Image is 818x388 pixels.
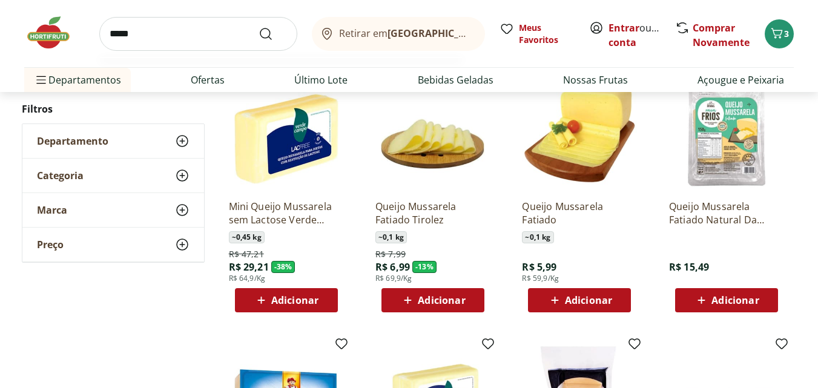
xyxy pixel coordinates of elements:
[229,75,344,190] img: Mini Queijo Mussarela sem Lactose Verde Campo Lacfree Unidade
[675,288,778,312] button: Adicionar
[522,200,637,226] a: Queijo Mussarela Fatiado
[22,124,204,158] button: Departamento
[528,288,631,312] button: Adicionar
[388,27,592,40] b: [GEOGRAPHIC_DATA]/[GEOGRAPHIC_DATA]
[271,261,295,273] span: - 38 %
[381,288,484,312] button: Adicionar
[565,295,612,305] span: Adicionar
[37,169,84,182] span: Categoria
[669,260,709,274] span: R$ 15,49
[669,200,784,226] a: Queijo Mussarela Fatiado Natural Da Terra 150g
[191,73,225,87] a: Ofertas
[711,295,759,305] span: Adicionar
[229,231,265,243] span: ~ 0,45 kg
[294,73,348,87] a: Último Lote
[522,231,553,243] span: ~ 0,1 kg
[235,288,338,312] button: Adicionar
[418,73,493,87] a: Bebidas Geladas
[609,21,675,49] a: Criar conta
[37,204,67,216] span: Marca
[500,22,575,46] a: Meus Favoritos
[519,22,575,46] span: Meus Favoritos
[229,260,269,274] span: R$ 29,21
[375,260,410,274] span: R$ 6,99
[563,73,628,87] a: Nossas Frutas
[339,28,473,39] span: Retirar em
[22,159,204,192] button: Categoria
[312,17,485,51] button: Retirar em[GEOGRAPHIC_DATA]/[GEOGRAPHIC_DATA]
[37,135,108,147] span: Departamento
[693,21,750,49] a: Comprar Novamente
[375,231,407,243] span: ~ 0,1 kg
[24,15,85,51] img: Hortifruti
[99,17,297,51] input: search
[609,21,662,50] span: ou
[609,21,639,35] a: Entrar
[375,248,406,260] span: R$ 7,99
[418,295,465,305] span: Adicionar
[669,75,784,190] img: Queijo Mussarela Fatiado Natural Da Terra 150g
[522,274,559,283] span: R$ 59,9/Kg
[229,200,344,226] a: Mini Queijo Mussarela sem Lactose Verde Campo Lacfree Unidade
[229,274,266,283] span: R$ 64,9/Kg
[34,65,48,94] button: Menu
[765,19,794,48] button: Carrinho
[412,261,437,273] span: - 13 %
[34,65,121,94] span: Departamentos
[784,28,789,39] span: 3
[375,200,490,226] a: Queijo Mussarela Fatiado Tirolez
[375,75,490,190] img: Queijo Mussarela Fatiado Tirolez
[698,73,784,87] a: Açougue e Peixaria
[522,260,556,274] span: R$ 5,99
[22,97,205,121] h2: Filtros
[259,27,288,41] button: Submit Search
[375,274,412,283] span: R$ 69,9/Kg
[271,295,318,305] span: Adicionar
[37,238,64,251] span: Preço
[22,228,204,261] button: Preço
[22,193,204,227] button: Marca
[229,248,264,260] span: R$ 47,21
[522,75,637,190] img: Queijo Mussarela Fatiado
